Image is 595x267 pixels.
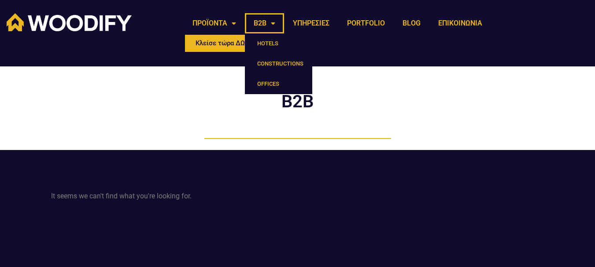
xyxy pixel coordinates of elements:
[51,190,544,203] div: It seems we can't find what you're looking for.
[284,13,338,33] a: ΥΠΗΡΕΣΙΕΣ
[196,40,292,47] span: Κλείσε τώρα ΔΩΡΕΑΝ ραντεβού
[338,13,394,33] a: PORTFOLIO
[245,74,312,94] a: OFFICES
[245,54,312,74] a: CONSTRUCTIONS
[184,13,491,33] nav: Menu
[7,13,132,31] img: Woodify
[184,33,304,53] a: Κλείσε τώρα ΔΩΡΕΑΝ ραντεβού
[429,13,491,33] a: ΕΠΙΚΟΙΝΩΝΙΑ
[245,33,312,94] ul: B2B
[245,13,284,33] a: B2B
[192,93,403,110] h2: B2B
[184,13,245,33] a: ΠΡΟΪΟΝΤΑ
[245,33,312,54] a: HOTELS
[394,13,429,33] a: BLOG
